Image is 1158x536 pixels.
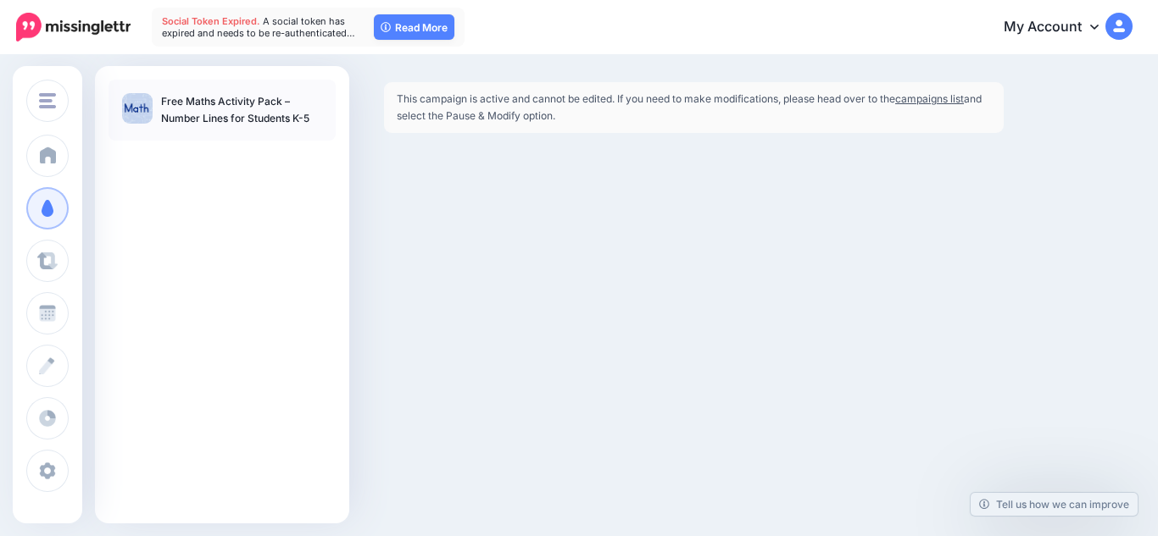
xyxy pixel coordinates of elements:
span: A social token has expired and needs to be re-authenticated… [162,15,355,39]
img: Missinglettr [16,13,131,41]
img: a954a3601b81ef41530541e4efaf1877_thumb.jpg [122,93,153,124]
p: Free Maths Activity Pack – Number Lines for Students K-5 [161,93,322,127]
div: This campaign is active and cannot be edited. If you need to make modifications, please head over... [384,82,1004,133]
img: menu.png [39,93,56,108]
a: campaigns list [895,92,964,105]
span: Social Token Expired. [162,15,260,27]
a: Read More [374,14,454,40]
a: Tell us how we can improve [971,493,1138,516]
a: My Account [987,7,1133,48]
